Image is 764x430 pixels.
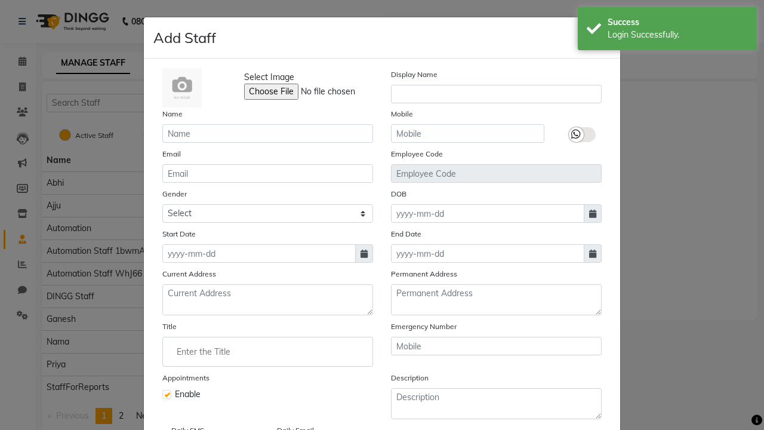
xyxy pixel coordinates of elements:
input: Mobile [391,124,544,143]
input: Email [162,164,373,183]
input: yyyy-mm-dd [391,244,584,263]
label: Email [162,149,181,159]
label: Emergency Number [391,321,457,332]
span: Enable [175,388,201,401]
input: yyyy-mm-dd [391,204,584,223]
input: Employee Code [391,164,602,183]
input: Name [162,124,373,143]
input: Enter the Title [168,340,368,364]
label: End Date [391,229,421,239]
label: Permanent Address [391,269,457,279]
h4: Add Staff [153,27,216,48]
input: yyyy-mm-dd [162,244,356,263]
label: Description [391,373,429,383]
label: DOB [391,189,406,199]
span: Select Image [244,71,294,84]
input: Mobile [391,337,602,355]
label: Gender [162,189,187,199]
label: Name [162,109,183,119]
label: Appointments [162,373,210,383]
label: Mobile [391,109,413,119]
label: Start Date [162,229,196,239]
label: Employee Code [391,149,443,159]
label: Title [162,321,177,332]
label: Display Name [391,69,438,80]
input: Select Image [244,84,406,100]
div: Success [608,16,748,29]
div: Login Successfully. [608,29,748,41]
img: Cinque Terre [162,68,202,107]
label: Current Address [162,269,216,279]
